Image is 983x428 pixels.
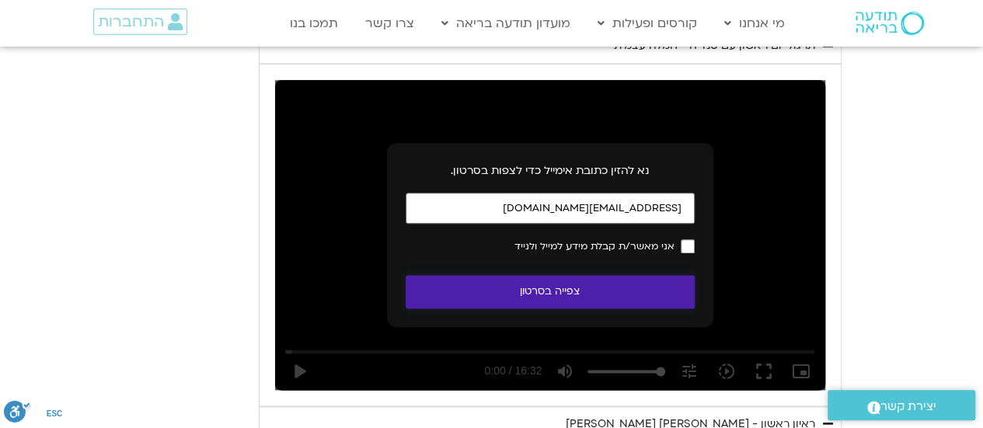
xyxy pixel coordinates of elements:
[98,13,164,30] span: התחברות
[406,275,695,308] button: צפייה בסרטון
[406,162,695,180] p: נא להזין כתובת אימייל כדי לצפות בסרטון.
[716,9,793,38] a: מי אנחנו
[93,9,187,35] a: התחברות
[282,9,346,38] a: תמכו בנו
[880,396,936,417] span: יצירת קשר
[828,390,975,420] a: יצירת קשר
[434,9,578,38] a: מועדון תודעה בריאה
[514,241,675,252] span: אני מאשר/ת קבלת מידע למייל ולנייד
[856,12,924,35] img: תודעה בריאה
[357,9,422,38] a: צרו קשר
[681,239,695,253] input: אני מאשר/ת קבלת מידע למייל ולנייד
[406,193,695,224] input: כתובת אימייל
[590,9,705,38] a: קורסים ופעילות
